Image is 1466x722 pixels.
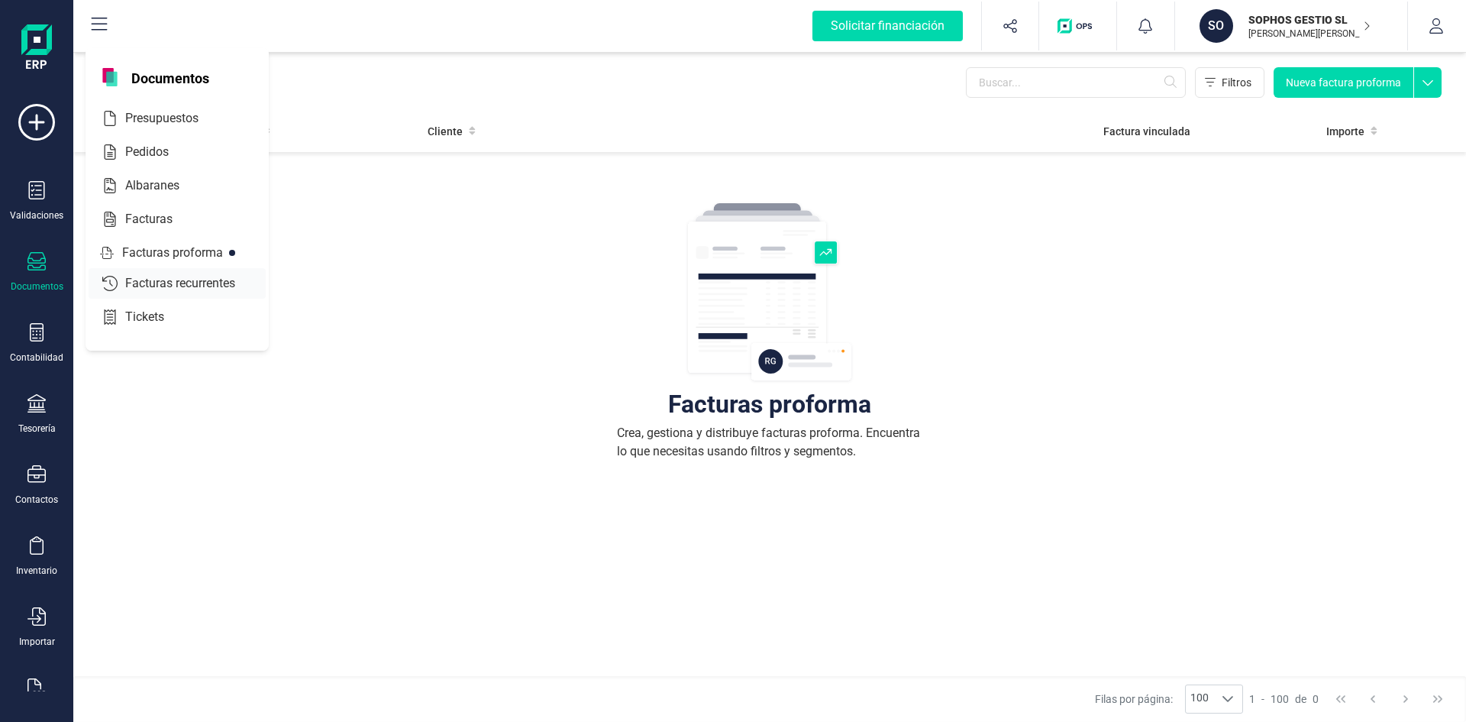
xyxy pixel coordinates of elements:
div: Validaciones [10,209,63,222]
img: Logo Finanedi [21,24,52,73]
input: Buscar... [966,67,1186,98]
span: Facturas [119,210,200,228]
div: Filas por página: [1095,685,1243,714]
span: 100 [1271,691,1289,707]
button: Logo de OPS [1048,2,1107,50]
div: Importar [19,636,55,648]
div: Contactos [15,494,58,506]
span: Tickets [119,308,192,326]
span: Factura vinculada [1103,124,1190,139]
span: Presupuestos [119,109,226,128]
div: - [1249,691,1319,707]
button: Previous Page [1358,685,1387,714]
span: de [1295,691,1306,707]
div: Tesorería [18,423,56,435]
span: Filtros [1222,75,1251,90]
div: Contabilidad [10,351,63,364]
p: [PERSON_NAME][PERSON_NAME] [1248,28,1371,40]
button: Filtros [1195,67,1264,98]
button: First Page [1326,685,1355,714]
span: Facturas proforma [116,244,250,262]
div: SO [1200,9,1233,43]
span: Facturas recurrentes [119,274,263,293]
img: img-empty-table.svg [686,201,854,384]
div: Facturas proforma [668,397,871,412]
div: Inventario [16,565,57,577]
button: SOSOPHOS GESTIO SL[PERSON_NAME][PERSON_NAME] [1193,2,1389,50]
span: Documentos [122,68,218,86]
span: Albaranes [119,176,207,195]
button: Nueva factura proforma [1274,67,1413,98]
div: Solicitar financiación [812,11,963,41]
span: Cliente [428,124,463,139]
p: SOPHOS GESTIO SL [1248,12,1371,28]
button: Last Page [1423,685,1452,714]
div: Documentos [11,280,63,293]
span: 1 [1249,691,1255,707]
div: Crea, gestiona y distribuye facturas proforma. Encuentra lo que necesitas usando filtros y segmen... [617,424,922,461]
span: Importe [1326,124,1364,139]
span: 100 [1186,685,1213,713]
span: Pedidos [119,143,196,161]
span: 0 [1313,691,1319,707]
button: Next Page [1391,685,1420,714]
button: Solicitar financiación [794,2,981,50]
img: Logo de OPS [1058,18,1098,34]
